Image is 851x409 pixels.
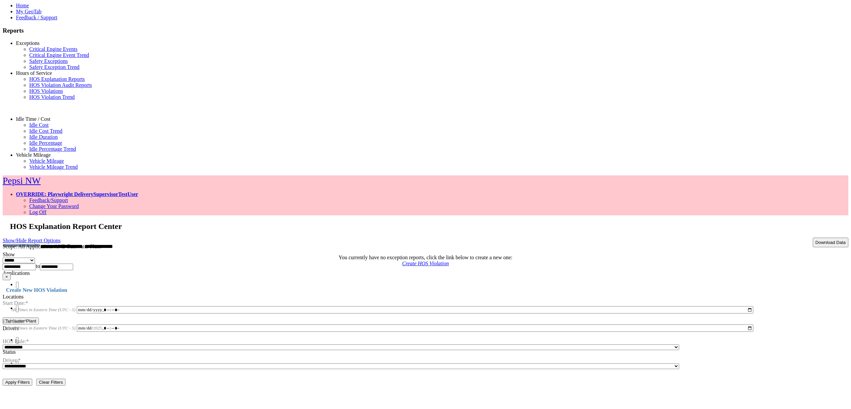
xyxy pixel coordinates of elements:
[16,3,29,8] a: Home
[3,270,30,276] label: Applications
[3,310,27,324] label: End Date:*
[29,58,68,64] a: Safety Exceptions
[10,222,848,231] h2: HOS Explanation Report Center
[3,292,28,306] label: Start Date:*
[402,261,449,266] a: Create HOS Violation
[16,116,51,122] a: Idle Time / Cost
[16,152,51,158] a: Vehicle Mileage
[11,307,75,312] span: All Times in Eastern Time (UTC - 5)
[29,122,49,128] a: Idle Cost
[16,15,57,20] a: Feedback / Support
[3,287,848,293] h4: Create New HOS Violation
[29,94,75,100] a: HOS Violation Trend
[29,64,79,70] a: Safety Exception Trend
[813,238,848,247] button: Download Data
[29,158,64,164] a: Vehicle Mileage
[29,140,62,146] a: Idle Percentage
[29,88,63,94] a: HOS Violations
[3,175,41,186] a: Pepsi NW
[16,191,138,197] a: OVERRIDE: Playwright DeliverySupervisorTestUser
[3,349,16,355] label: Status
[36,379,65,386] button: Change Filter Options
[36,263,40,269] span: to
[3,236,61,245] a: Show/Hide Report Options
[29,203,79,209] a: Change Your Password
[3,252,15,257] label: Show
[16,9,42,14] a: My GeoTab
[3,336,29,344] label: HOS Rule:*
[16,40,40,46] a: Exceptions
[29,82,92,88] a: HOS Violation Audit Reports
[3,27,848,34] h3: Reports
[29,128,62,134] a: Idle Cost Trend
[16,70,52,76] a: Hours of Service
[29,52,89,58] a: Critical Engine Event Trend
[29,209,47,215] a: Log Off
[11,325,75,330] span: All Times in Eastern Time (UTC - 5)
[3,255,848,261] div: You currently have no exception reports, click the link below to create a new one:
[29,164,78,170] a: Vehicle Mileage Trend
[3,355,21,363] label: Driver:*
[3,273,11,280] button: ×
[29,76,85,82] a: HOS Explanation Reports
[3,379,32,386] button: Change Filter Options
[29,146,76,152] a: Idle Percentage Trend
[29,197,68,203] a: Feedback/Support
[29,134,58,140] a: Idle Duration
[3,244,101,249] span: Scope: All Applications AND Tumwater Plant
[29,46,77,52] a: Critical Engine Events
